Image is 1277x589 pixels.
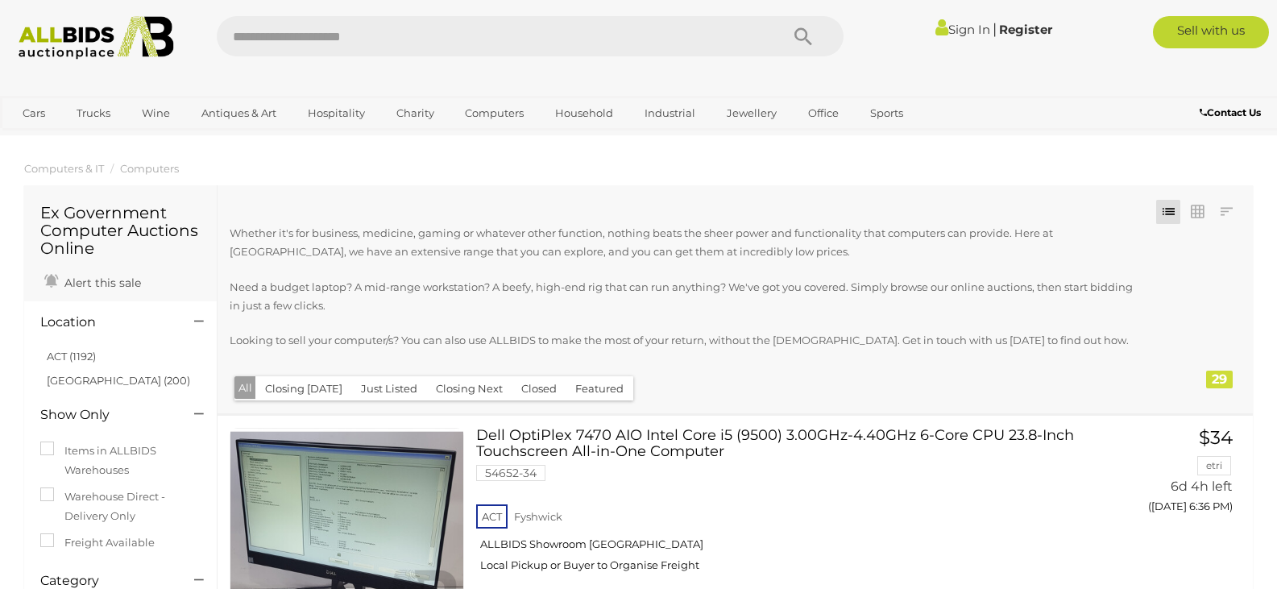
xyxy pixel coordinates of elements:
[255,376,352,401] button: Closing [DATE]
[24,162,104,175] a: Computers & IT
[798,100,849,127] a: Office
[1206,371,1233,388] div: 29
[66,100,121,127] a: Trucks
[120,162,179,175] a: Computers
[634,100,706,127] a: Industrial
[40,315,170,330] h4: Location
[454,100,534,127] a: Computers
[230,331,1144,350] p: Looking to sell your computer/s? You can also use ALLBIDS to make the most of your return, withou...
[566,376,633,401] button: Featured
[297,100,375,127] a: Hospitality
[40,442,201,479] label: Items in ALLBIDS Warehouses
[40,408,170,422] h4: Show Only
[40,574,170,588] h4: Category
[60,276,141,290] span: Alert this sale
[1153,16,1268,48] a: Sell with us
[860,100,914,127] a: Sports
[545,100,624,127] a: Household
[131,100,180,127] a: Wine
[1200,104,1265,122] a: Contact Us
[10,16,183,60] img: Allbids.com.au
[230,278,1144,316] p: Need a budget laptop? A mid-range workstation? A beefy, high-end rig that can run anything? We've...
[1200,106,1261,118] b: Contact Us
[488,428,1068,585] a: Dell OptiPlex 7470 AIO Intel Core i5 (9500) 3.00GHz-4.40GHz 6-Core CPU 23.8-Inch Touchscreen All-...
[47,374,190,387] a: [GEOGRAPHIC_DATA] (200)
[993,20,997,38] span: |
[12,127,147,154] a: [GEOGRAPHIC_DATA]
[47,350,96,363] a: ACT (1192)
[1092,428,1237,522] a: $34 etri 6d 4h left ([DATE] 6:36 PM)
[230,224,1144,262] p: Whether it's for business, medicine, gaming or whatever other function, nothing beats the sheer p...
[512,376,566,401] button: Closed
[191,100,287,127] a: Antiques & Art
[234,376,256,400] button: All
[40,533,155,552] label: Freight Available
[935,22,990,37] a: Sign In
[763,16,844,56] button: Search
[40,269,145,293] a: Alert this sale
[12,100,56,127] a: Cars
[351,376,427,401] button: Just Listed
[386,100,445,127] a: Charity
[426,376,512,401] button: Closing Next
[40,204,201,257] h1: Ex Government Computer Auctions Online
[999,22,1052,37] a: Register
[40,487,201,525] label: Warehouse Direct - Delivery Only
[1199,426,1233,449] span: $34
[716,100,787,127] a: Jewellery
